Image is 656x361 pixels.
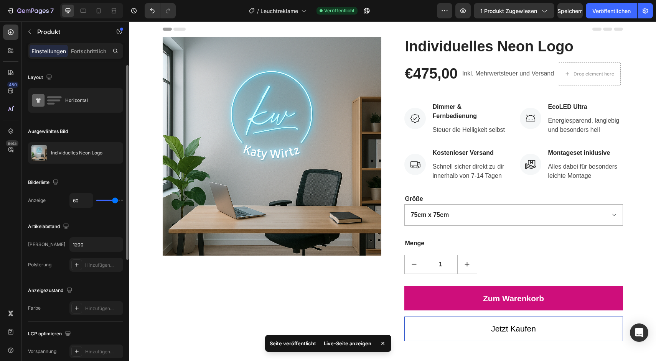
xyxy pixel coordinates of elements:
p: Inkl. Mehrwertsteuer und Versand [333,47,425,58]
button: increment [328,234,348,252]
font: Leuchtreklame [260,8,298,14]
font: Beta [8,141,16,146]
legend: Größe [275,172,295,183]
p: Schnell sicher direkt zu dir innerhalb von 7-14 Tagen [303,141,377,159]
font: Hinzufügen... [85,262,114,268]
p: Montageset inklusive [419,127,493,136]
input: quantity [295,234,328,252]
font: Hinzufügen... [85,349,114,354]
font: Individuelles Neon Logo [51,150,102,156]
p: Energiesparend, langlebig und besonders hell [419,95,493,113]
div: Drop element here [444,49,485,56]
input: Auto [70,194,93,207]
font: Layout [28,74,43,80]
font: Anzeigezustand [28,287,63,293]
p: Produkt [37,27,102,36]
font: Horizontal [65,97,88,103]
font: LCP optimieren [28,331,62,336]
p: Jetzt Kaufen [362,301,407,313]
button: Speichern [557,3,583,18]
font: Bilderliste [28,179,49,185]
font: [PERSON_NAME] [28,241,65,247]
p: Kostenloser Versand [303,127,377,136]
font: Fortschrittlich [71,48,106,54]
font: Einstellungen [31,48,66,54]
p: Steuer die Helligkeit selbst [303,104,377,113]
font: Vorspannung [28,348,56,354]
p: Dimmer & Fernbedienung [303,81,377,99]
button: Zum Warenkorb &nbsp; [275,265,494,289]
font: Speichern [557,8,583,14]
font: Farbe [28,305,41,311]
font: Artikelabstand [28,223,60,229]
div: Rückgängig/Wiederholen [145,3,176,18]
button: Veröffentlichen [586,3,637,18]
font: 7 [50,7,54,15]
iframe: Designbereich [129,21,656,361]
img: Produktmerkmal-Bild [31,145,47,161]
font: Ausgewähltes Bild [28,128,68,134]
font: Hinzufügen... [85,305,114,311]
input: Auto [70,238,123,251]
font: 1 Produkt zugewiesen [480,8,537,14]
div: Zum Warenkorb [354,271,415,283]
font: Live-Seite anzeigen [324,340,371,346]
div: Öffnen Sie den Intercom Messenger [630,323,648,342]
p: Alles dabei für besonders leichte Montage [419,141,493,159]
font: Seite veröffentlicht [270,340,316,346]
font: Produkt [37,28,60,36]
font: Anzeige [28,197,46,203]
button: decrement [275,234,295,252]
button: 1 Produkt zugewiesen [474,3,554,18]
font: Polsterung [28,262,51,267]
p: Menge [276,217,493,226]
p: EcoLED Ultra [419,81,493,90]
button: 7 [3,3,57,18]
font: 450 [9,82,17,87]
font: Veröffentlicht [324,8,354,13]
div: €475,00 [275,43,329,62]
font: / [257,8,259,14]
font: Veröffentlichen [592,8,631,14]
button: <p>Jetzt Kaufen&nbsp;</p> [275,295,494,320]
